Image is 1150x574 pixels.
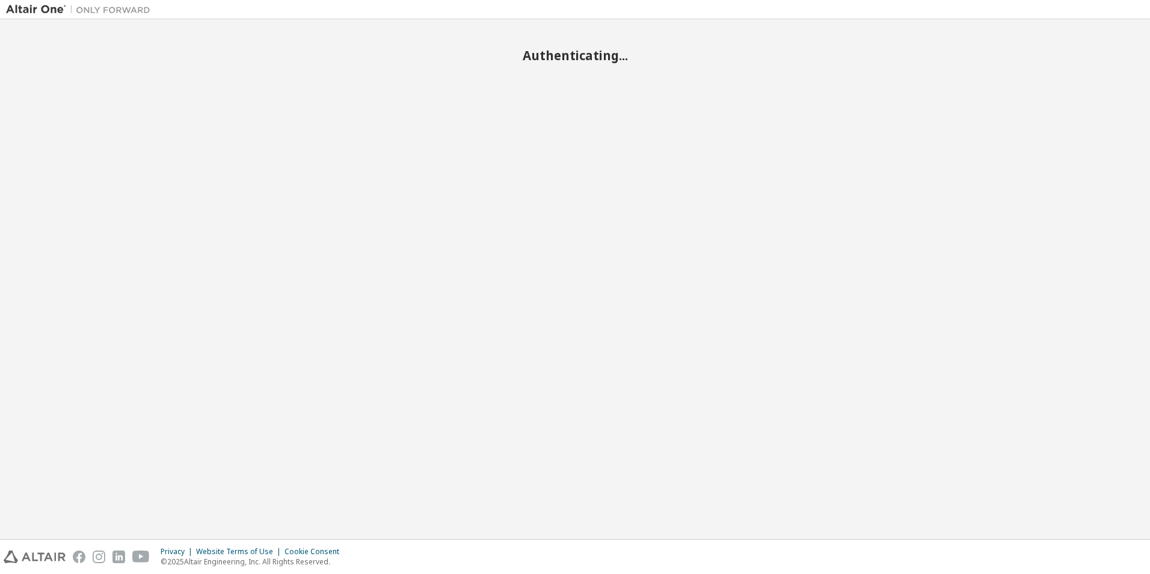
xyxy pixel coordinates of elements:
[284,547,346,557] div: Cookie Consent
[73,551,85,563] img: facebook.svg
[161,557,346,567] p: © 2025 Altair Engineering, Inc. All Rights Reserved.
[6,48,1144,63] h2: Authenticating...
[112,551,125,563] img: linkedin.svg
[93,551,105,563] img: instagram.svg
[4,551,66,563] img: altair_logo.svg
[6,4,156,16] img: Altair One
[196,547,284,557] div: Website Terms of Use
[132,551,150,563] img: youtube.svg
[161,547,196,557] div: Privacy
